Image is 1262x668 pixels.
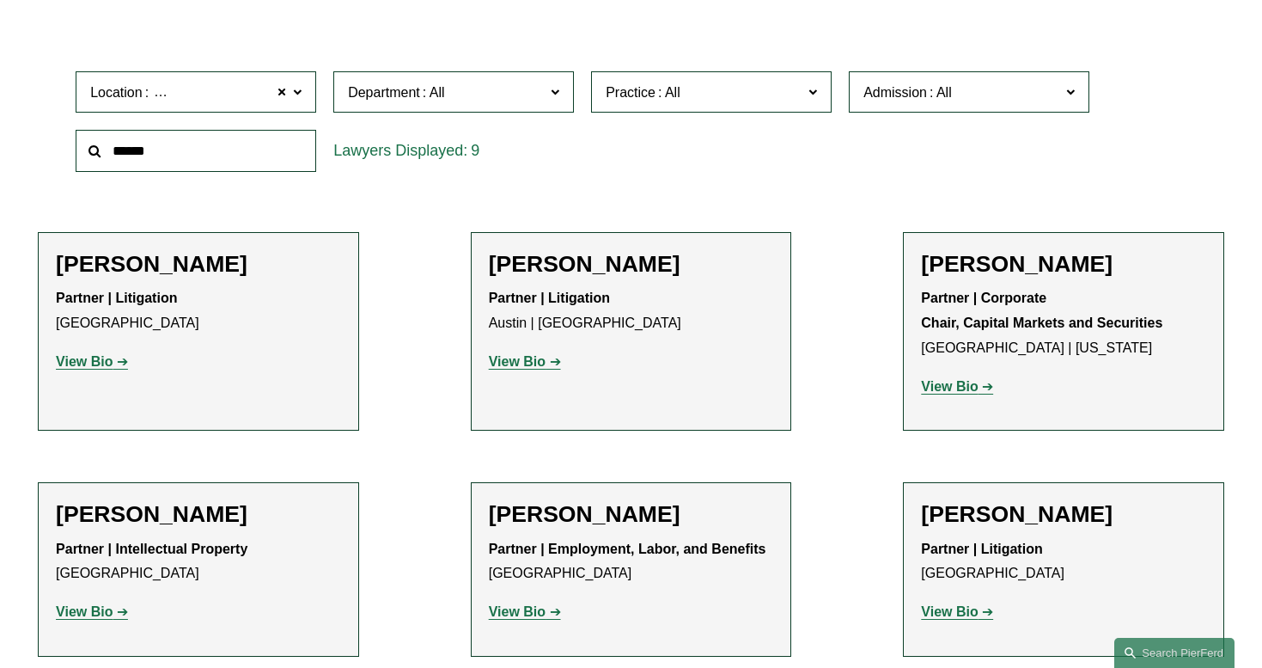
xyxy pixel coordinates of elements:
strong: Partner | Litigation [489,291,610,305]
span: 9 [471,142,479,159]
p: [GEOGRAPHIC_DATA] [921,537,1206,587]
a: View Bio [489,604,561,619]
span: Practice [606,85,655,100]
h2: [PERSON_NAME] [56,500,341,528]
a: View Bio [56,604,128,619]
strong: Partner | Intellectual Property [56,542,247,556]
span: [GEOGRAPHIC_DATA] [151,82,295,104]
h2: [PERSON_NAME] [489,500,774,528]
span: Admission [863,85,927,100]
strong: View Bio [56,604,113,619]
a: View Bio [921,379,993,394]
h2: [PERSON_NAME] [56,250,341,278]
strong: View Bio [489,354,546,369]
a: View Bio [921,604,993,619]
strong: View Bio [921,379,978,394]
p: Austin | [GEOGRAPHIC_DATA] [489,286,774,336]
strong: View Bio [489,604,546,619]
span: Department [348,85,420,100]
h2: [PERSON_NAME] [921,250,1206,278]
strong: Partner | Litigation [56,291,177,305]
strong: Partner | Litigation [921,542,1042,556]
strong: View Bio [56,354,113,369]
h2: [PERSON_NAME] [489,250,774,278]
a: View Bio [489,354,561,369]
p: [GEOGRAPHIC_DATA] [56,286,341,336]
span: Location [90,85,143,100]
p: [GEOGRAPHIC_DATA] [489,537,774,587]
a: View Bio [56,354,128,369]
h2: [PERSON_NAME] [921,500,1206,528]
p: [GEOGRAPHIC_DATA] | [US_STATE] [921,286,1206,360]
a: Search this site [1114,638,1235,668]
strong: Partner | Corporate Chair, Capital Markets and Securities [921,291,1162,330]
strong: View Bio [921,604,978,619]
strong: Partner | Employment, Labor, and Benefits [489,542,766,556]
p: [GEOGRAPHIC_DATA] [56,537,341,587]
